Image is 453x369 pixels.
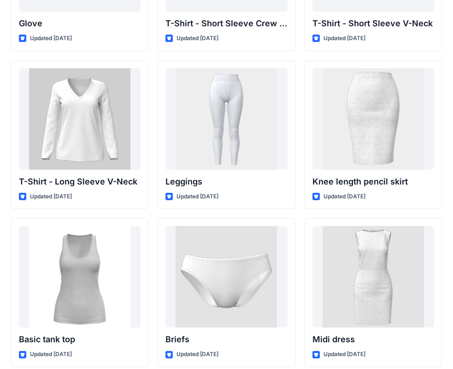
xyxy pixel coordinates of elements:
a: Basic tank top [19,226,141,327]
p: T-Shirt - Short Sleeve Crew Neck [165,17,287,30]
a: Leggings [165,68,287,170]
a: Midi dress [312,226,434,327]
p: Leggings [165,175,287,188]
p: Basic tank top [19,333,141,346]
a: T-Shirt - Long Sleeve V-Neck [19,68,141,170]
p: Updated [DATE] [30,34,72,43]
p: Updated [DATE] [324,192,365,202]
p: T-Shirt - Long Sleeve V-Neck [19,175,141,188]
p: Updated [DATE] [176,192,218,202]
a: Briefs [165,226,287,327]
p: Updated [DATE] [176,34,218,43]
p: Updated [DATE] [30,350,72,359]
p: T-Shirt - Short Sleeve V-Neck [312,17,434,30]
p: Updated [DATE] [324,350,365,359]
p: Updated [DATE] [30,192,72,202]
p: Updated [DATE] [324,34,365,43]
p: Knee length pencil skirt [312,175,434,188]
p: Briefs [165,333,287,346]
a: Knee length pencil skirt [312,68,434,170]
p: Midi dress [312,333,434,346]
p: Updated [DATE] [176,350,218,359]
p: Glove [19,17,141,30]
